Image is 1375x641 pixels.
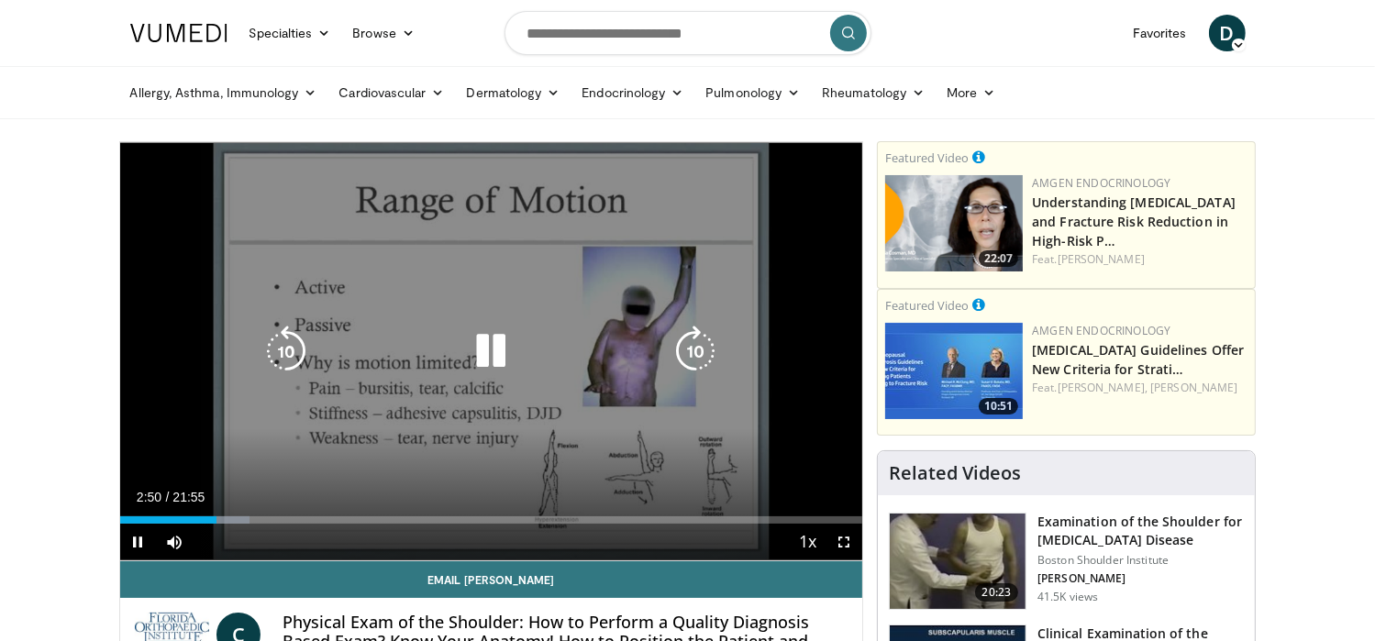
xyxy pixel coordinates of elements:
[975,583,1019,602] span: 20:23
[166,490,170,504] span: /
[120,516,863,524] div: Progress Bar
[811,74,936,111] a: Rheumatology
[979,250,1018,267] span: 22:07
[694,74,811,111] a: Pulmonology
[885,297,969,314] small: Featured Video
[120,524,157,560] button: Pause
[341,15,426,51] a: Browse
[979,398,1018,414] span: 10:51
[327,74,455,111] a: Cardiovascular
[1032,175,1170,191] a: Amgen Endocrinology
[137,490,161,504] span: 2:50
[571,74,694,111] a: Endocrinology
[889,462,1021,484] h4: Related Videos
[885,175,1023,271] img: c9a25db3-4db0-49e1-a46f-17b5c91d58a1.png.150x105_q85_crop-smart_upscale.png
[936,74,1006,111] a: More
[1032,251,1247,268] div: Feat.
[172,490,205,504] span: 21:55
[1032,193,1236,249] a: Understanding [MEDICAL_DATA] and Fracture Risk Reduction in High-Risk P…
[885,323,1023,419] img: 7b525459-078d-43af-84f9-5c25155c8fbb.png.150x105_q85_crop-smart_upscale.jpg
[130,24,227,42] img: VuMedi Logo
[157,524,194,560] button: Mute
[1122,15,1198,51] a: Favorites
[1209,15,1246,51] a: D
[1037,513,1244,549] h3: Examination of the Shoulder for [MEDICAL_DATA] Disease
[885,149,969,166] small: Featured Video
[456,74,571,111] a: Dermatology
[885,323,1023,419] a: 10:51
[1032,341,1244,378] a: [MEDICAL_DATA] Guidelines Offer New Criteria for Strati…
[1058,380,1148,395] a: [PERSON_NAME],
[1032,380,1247,396] div: Feat.
[1037,571,1244,586] p: [PERSON_NAME]
[1037,553,1244,568] p: Boston Shoulder Institute
[1037,590,1098,604] p: 41.5K views
[826,524,862,560] button: Fullscreen
[890,514,1026,609] img: Screen_shot_2010-09-13_at_8.52.47_PM_1.png.150x105_q85_crop-smart_upscale.jpg
[1032,323,1170,338] a: Amgen Endocrinology
[1150,380,1237,395] a: [PERSON_NAME]
[505,11,871,55] input: Search topics, interventions
[1058,251,1145,267] a: [PERSON_NAME]
[119,74,328,111] a: Allergy, Asthma, Immunology
[238,15,342,51] a: Specialties
[885,175,1023,271] a: 22:07
[120,142,863,561] video-js: Video Player
[889,513,1244,610] a: 20:23 Examination of the Shoulder for [MEDICAL_DATA] Disease Boston Shoulder Institute [PERSON_NA...
[789,524,826,560] button: Playback Rate
[120,561,863,598] a: Email [PERSON_NAME]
